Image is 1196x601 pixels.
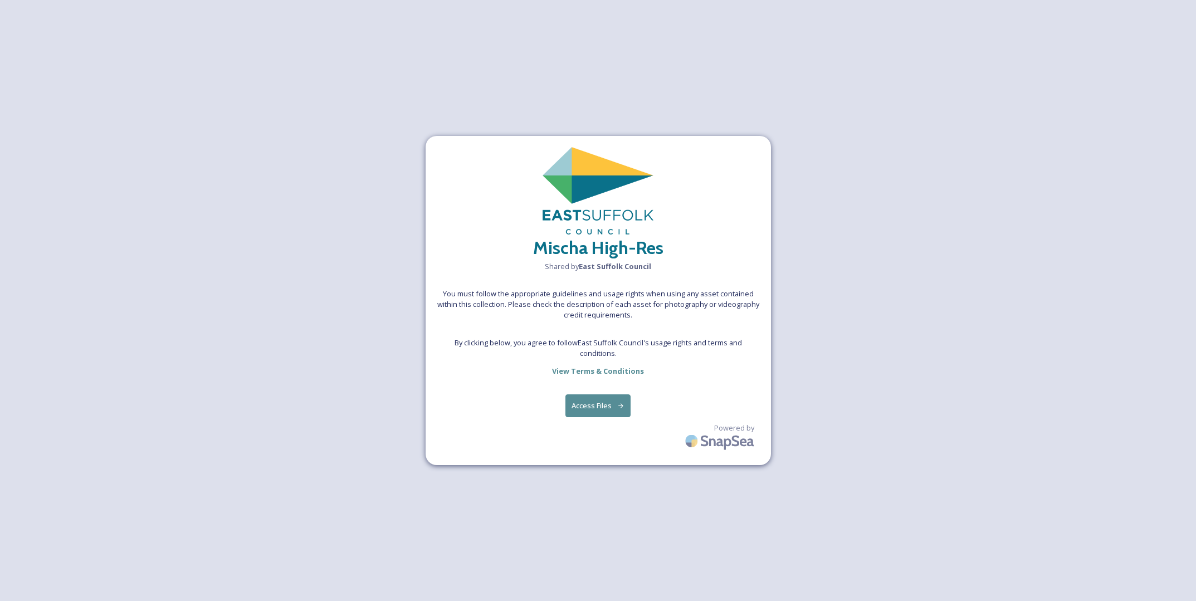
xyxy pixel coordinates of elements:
[552,366,644,376] strong: View Terms & Conditions
[437,289,760,321] span: You must follow the appropriate guidelines and usage rights when using any asset contained within...
[543,147,654,234] img: East%20Suffolk%20Council.png
[533,234,663,261] h2: Mischa High-Res
[437,338,760,359] span: By clicking below, you agree to follow East Suffolk Council 's usage rights and terms and conditi...
[579,261,651,271] strong: East Suffolk Council
[714,423,754,433] span: Powered by
[682,428,760,454] img: SnapSea Logo
[545,261,651,272] span: Shared by
[552,364,644,378] a: View Terms & Conditions
[565,394,631,417] button: Access Files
